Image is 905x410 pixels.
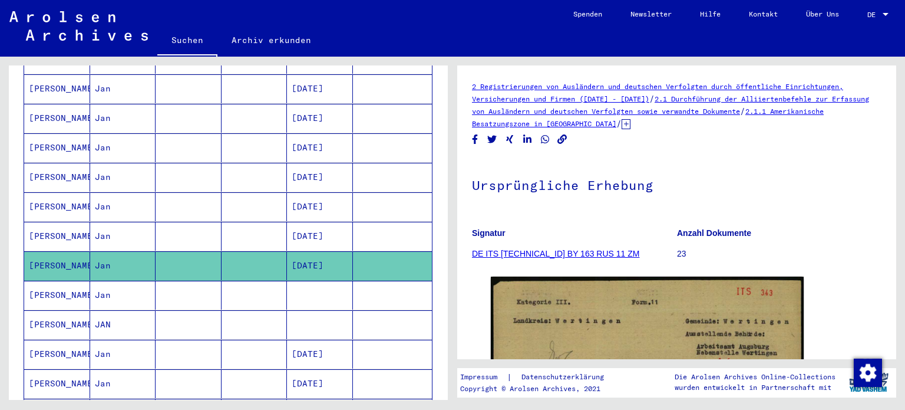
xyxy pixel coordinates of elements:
mat-cell: [DATE] [287,192,353,221]
a: DE ITS [TECHNICAL_ID] BY 163 RUS 11 ZM [472,249,640,258]
mat-cell: Jan [90,340,156,369]
mat-cell: [PERSON_NAME] [24,310,90,339]
mat-cell: [DATE] [287,369,353,398]
mat-cell: Jan [90,192,156,221]
button: Copy link [556,132,569,147]
a: Impressum [460,371,507,383]
mat-cell: [DATE] [287,163,353,192]
a: Datenschutzerklärung [512,371,618,383]
mat-cell: [PERSON_NAME] [24,222,90,251]
span: / [649,93,655,104]
button: Share on WhatsApp [539,132,551,147]
img: Zustimmung ändern [854,359,882,387]
mat-cell: [DATE] [287,340,353,369]
mat-cell: [PERSON_NAME] [24,251,90,280]
mat-cell: [PERSON_NAME] [24,74,90,103]
b: Anzahl Dokumente [677,228,751,238]
span: / [740,106,745,116]
mat-cell: Jan [90,104,156,133]
mat-cell: [PERSON_NAME] [24,281,90,310]
mat-cell: JAN [90,310,156,339]
button: Share on Xing [504,132,516,147]
mat-cell: [PERSON_NAME] [24,369,90,398]
p: Copyright © Arolsen Archives, 2021 [460,383,618,394]
mat-cell: [PERSON_NAME] [24,340,90,369]
p: wurden entwickelt in Partnerschaft mit [675,382,835,393]
mat-cell: [PERSON_NAME] [24,133,90,162]
img: Arolsen_neg.svg [9,11,148,41]
mat-cell: Jan [90,133,156,162]
mat-cell: [DATE] [287,104,353,133]
a: 2.1 Durchführung der Alliiertenbefehle zur Erfassung von Ausländern und deutschen Verfolgten sowi... [472,94,869,116]
img: yv_logo.png [847,368,891,397]
a: 2 Registrierungen von Ausländern und deutschen Verfolgten durch öffentliche Einrichtungen, Versic... [472,82,843,103]
button: Share on LinkedIn [521,132,534,147]
button: Share on Facebook [469,132,481,147]
mat-cell: Jan [90,222,156,251]
p: Die Arolsen Archives Online-Collections [675,372,835,382]
mat-cell: [PERSON_NAME] [24,192,90,221]
span: / [616,118,622,129]
mat-cell: Jan [90,74,156,103]
mat-cell: [DATE] [287,133,353,162]
mat-cell: [DATE] [287,251,353,280]
a: Suchen [157,26,217,57]
mat-cell: [DATE] [287,74,353,103]
div: | [460,371,618,383]
mat-cell: Jan [90,369,156,398]
mat-cell: [PERSON_NAME] [24,104,90,133]
h1: Ursprüngliche Erhebung [472,158,881,210]
a: Archiv erkunden [217,26,325,54]
button: Share on Twitter [486,132,498,147]
mat-cell: Jan [90,163,156,192]
b: Signatur [472,228,506,238]
p: 23 [677,248,881,260]
span: DE [867,11,880,19]
mat-cell: Jan [90,281,156,310]
mat-cell: [DATE] [287,222,353,251]
mat-cell: Jan [90,251,156,280]
mat-cell: [PERSON_NAME] [24,163,90,192]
